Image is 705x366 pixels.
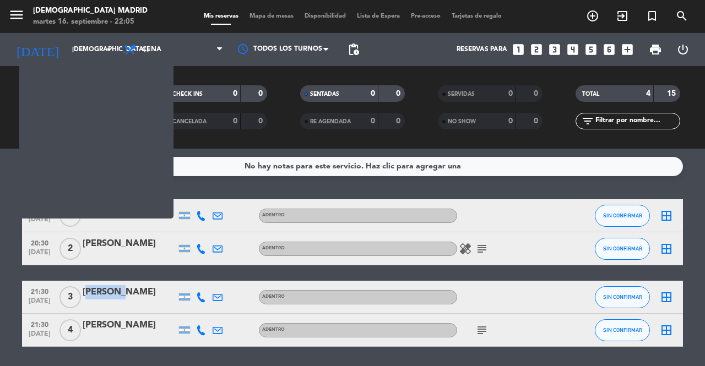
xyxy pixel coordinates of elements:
i: border_all [660,324,673,337]
span: TOTAL [582,91,599,97]
span: 20:30 [26,236,53,249]
strong: 15 [116,88,127,96]
strong: 0 [258,117,265,125]
i: menu [8,7,25,23]
span: CONFIRMADA [31,107,69,112]
div: [PERSON_NAME] [83,204,176,218]
i: subject [475,242,489,255]
span: [DATE] [26,216,53,228]
span: Lista de Espera [351,13,405,19]
strong: 0 [371,117,375,125]
span: CHECK INS [172,91,203,97]
div: LOG OUT [669,33,697,66]
span: [DATE] [26,297,53,310]
i: healing [459,242,472,255]
div: martes 16. septiembre - 22:05 [33,17,148,28]
i: add_box [620,42,634,57]
span: 21:30 [26,285,53,297]
strong: 15 [116,118,127,125]
span: Reservas para [457,46,507,53]
span: 2 [59,238,81,260]
span: 4 [59,319,81,341]
span: SENTADAS [310,91,339,97]
span: ADENTRO [262,246,285,250]
i: border_all [660,242,673,255]
i: add_circle_outline [586,9,599,23]
span: ADENTRO [262,327,285,332]
div: [DEMOGRAPHIC_DATA] Madrid [33,6,148,17]
strong: 0 [121,105,127,113]
span: [DATE] [26,249,53,261]
i: border_all [660,209,673,222]
i: turned_in_not [646,9,659,23]
i: power_settings_new [676,43,690,56]
span: RE AGENDADA [310,119,351,124]
span: [DATE] [26,330,53,343]
span: Cena [142,46,161,53]
i: looks_one [511,42,525,57]
span: SIN CONFIRMAR [603,294,642,300]
span: SIN CONFIRMAR [31,119,75,125]
span: 3 [59,286,81,308]
strong: 0 [258,90,265,97]
i: looks_two [529,42,544,57]
i: border_all [660,291,673,304]
span: 6 [59,205,81,227]
i: [DATE] [8,37,67,62]
span: NO SHOW [448,119,476,124]
strong: 0 [534,117,540,125]
strong: 0 [233,90,237,97]
i: looks_5 [584,42,598,57]
span: Tarjetas de regalo [446,13,507,19]
strong: 0 [396,117,403,125]
strong: 0 [508,90,513,97]
button: menu [8,7,25,27]
div: [PERSON_NAME] [83,318,176,332]
i: filter_list [581,114,594,128]
strong: 4 [95,118,100,125]
div: [PERSON_NAME] [83,285,176,299]
i: looks_3 [547,42,562,57]
button: SIN CONFIRMAR [595,319,650,341]
strong: 0 [508,117,513,125]
span: print [649,43,662,56]
span: CANCELADA [172,119,207,124]
span: SIN CONFIRMAR [603,327,642,333]
span: 21:30 [26,318,53,330]
input: Filtrar por nombre... [594,115,680,127]
i: looks_4 [566,42,580,57]
button: SIN CONFIRMAR [595,238,650,260]
span: Pre-acceso [405,13,446,19]
span: 20:30 [26,203,53,216]
span: Mapa de mesas [244,13,299,19]
strong: 0 [233,117,237,125]
strong: 0 [534,90,540,97]
span: Mis reservas [198,13,244,19]
i: looks_6 [602,42,616,57]
strong: 4 [646,90,650,97]
span: SIN CONFIRMAR [603,212,642,218]
button: SIN CONFIRMAR [595,286,650,308]
span: SIN CONFIRMAR [603,245,642,252]
span: pending_actions [347,43,360,56]
strong: 4 [95,88,100,96]
i: exit_to_app [616,9,629,23]
span: ADENTRO [262,213,285,217]
strong: 0 [95,105,100,113]
strong: 0 [371,90,375,97]
div: No hay notas para este servicio. Haz clic para agregar una [245,160,461,173]
strong: 15 [667,90,678,97]
strong: 0 [396,90,403,97]
i: search [675,9,688,23]
button: SIN CONFIRMAR [595,205,650,227]
span: ADENTRO [262,294,285,299]
i: arrow_drop_down [102,43,116,56]
span: SERVIDAS [448,91,475,97]
div: [PERSON_NAME] [83,237,176,251]
span: RESERVADAS [31,90,67,95]
span: Disponibilidad [299,13,351,19]
i: subject [475,324,489,337]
